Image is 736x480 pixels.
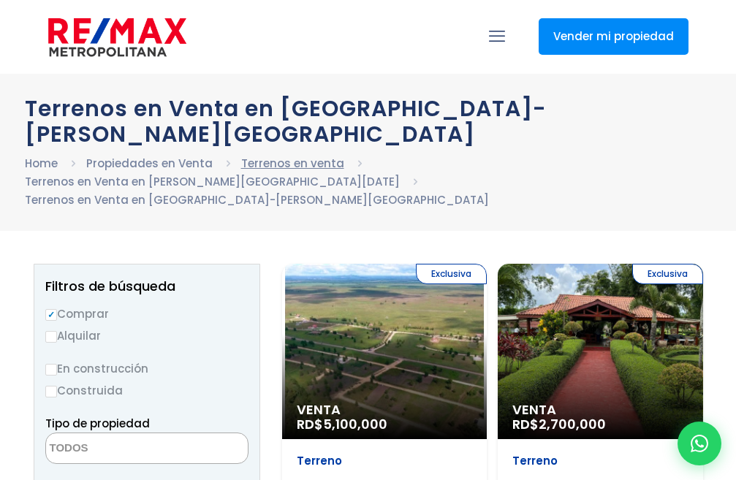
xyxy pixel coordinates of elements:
[539,415,606,433] span: 2,700,000
[45,327,249,345] label: Alquilar
[297,454,473,468] p: Terreno
[297,415,387,433] span: RD$
[25,191,489,209] li: Terrenos en Venta en [GEOGRAPHIC_DATA]-[PERSON_NAME][GEOGRAPHIC_DATA]
[45,386,57,397] input: Construida
[45,279,249,294] h2: Filtros de búsqueda
[632,264,703,284] span: Exclusiva
[86,156,213,171] a: Propiedades en Venta
[25,174,400,189] a: Terrenos en Venta en [PERSON_NAME][GEOGRAPHIC_DATA][DATE]
[323,415,387,433] span: 5,100,000
[539,18,688,55] a: Vender mi propiedad
[512,403,688,417] span: Venta
[46,433,188,465] textarea: Search
[45,381,249,400] label: Construida
[297,403,473,417] span: Venta
[512,454,688,468] p: Terreno
[45,331,57,343] input: Alquilar
[45,364,57,376] input: En construcción
[241,156,344,171] a: Terrenos en venta
[45,416,150,431] span: Tipo de propiedad
[485,24,509,49] a: mobile menu
[45,309,57,321] input: Comprar
[45,359,249,378] label: En construcción
[25,156,58,171] a: Home
[45,305,249,323] label: Comprar
[25,96,712,147] h1: Terrenos en Venta en [GEOGRAPHIC_DATA]-[PERSON_NAME][GEOGRAPHIC_DATA]
[512,415,606,433] span: RD$
[416,264,487,284] span: Exclusiva
[48,15,186,59] img: remax-metropolitana-logo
